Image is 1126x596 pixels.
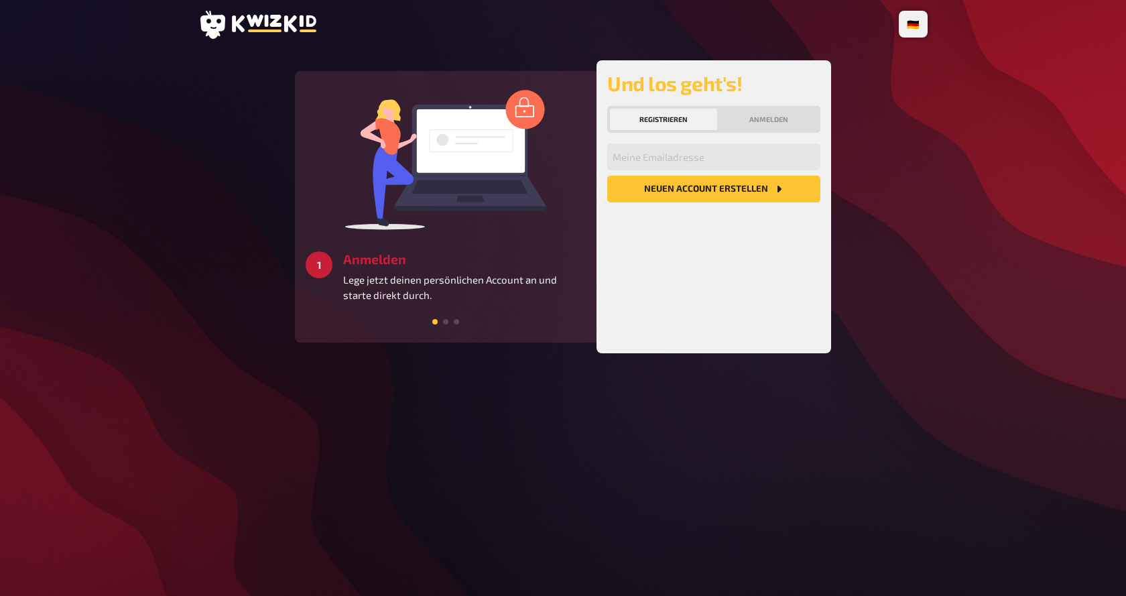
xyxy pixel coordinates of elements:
button: Anmelden [720,109,818,130]
h2: Und los geht's! [607,71,820,95]
h3: Anmelden [343,251,586,267]
img: log in [345,89,546,230]
div: 1 [306,251,332,278]
p: Lege jetzt deinen persönlichen Account an und starte direkt durch. [343,272,586,302]
li: 🇩🇪 [901,13,925,35]
button: Neuen Account Erstellen [607,176,820,202]
button: Registrieren [610,109,717,130]
input: Meine Emailadresse [607,143,820,170]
